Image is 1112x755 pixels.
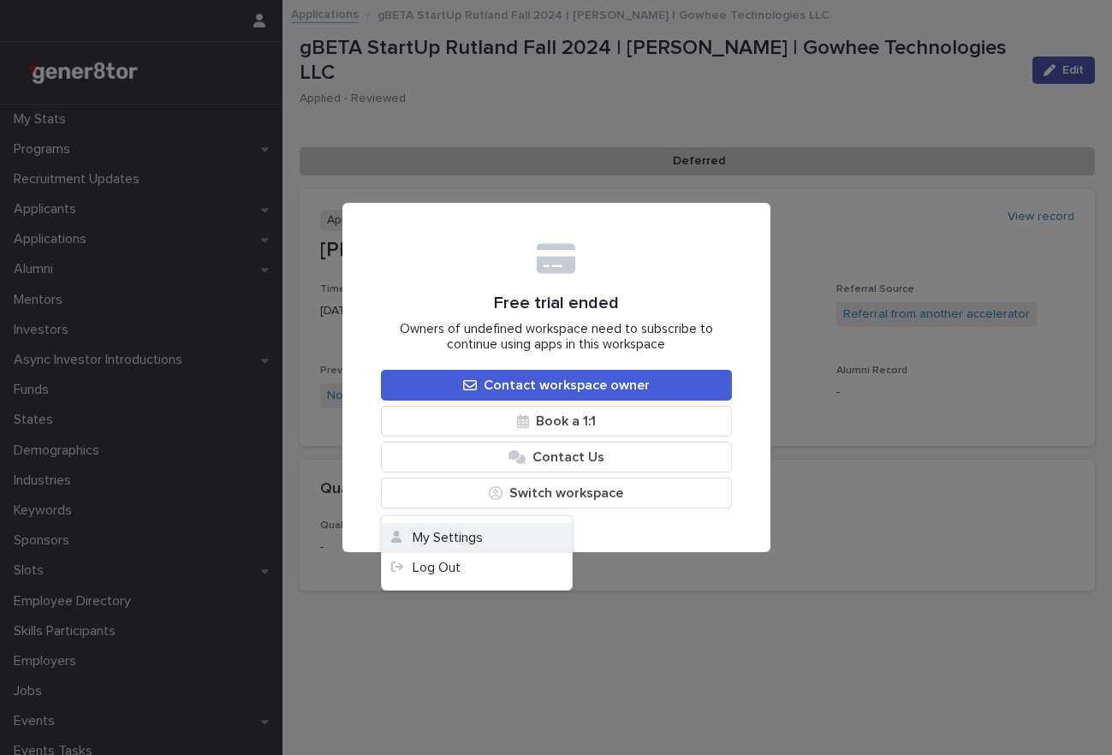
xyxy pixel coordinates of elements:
a: Contact workspace owner [381,370,732,401]
button: My Settings [382,523,572,553]
button: Switch workspace [381,478,732,508]
span: Free trial ended [494,293,619,313]
a: Log Out [382,553,572,583]
span: Contact workspace owner [484,378,650,392]
button: Contact Us [381,442,732,473]
a: Book a 1:1 [381,406,732,437]
span: Book a 1:1 [536,414,596,428]
span: Contact Us [532,450,604,464]
span: Owners of undefined workspace need to subscribe to continue using apps in this workspace [381,322,732,353]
